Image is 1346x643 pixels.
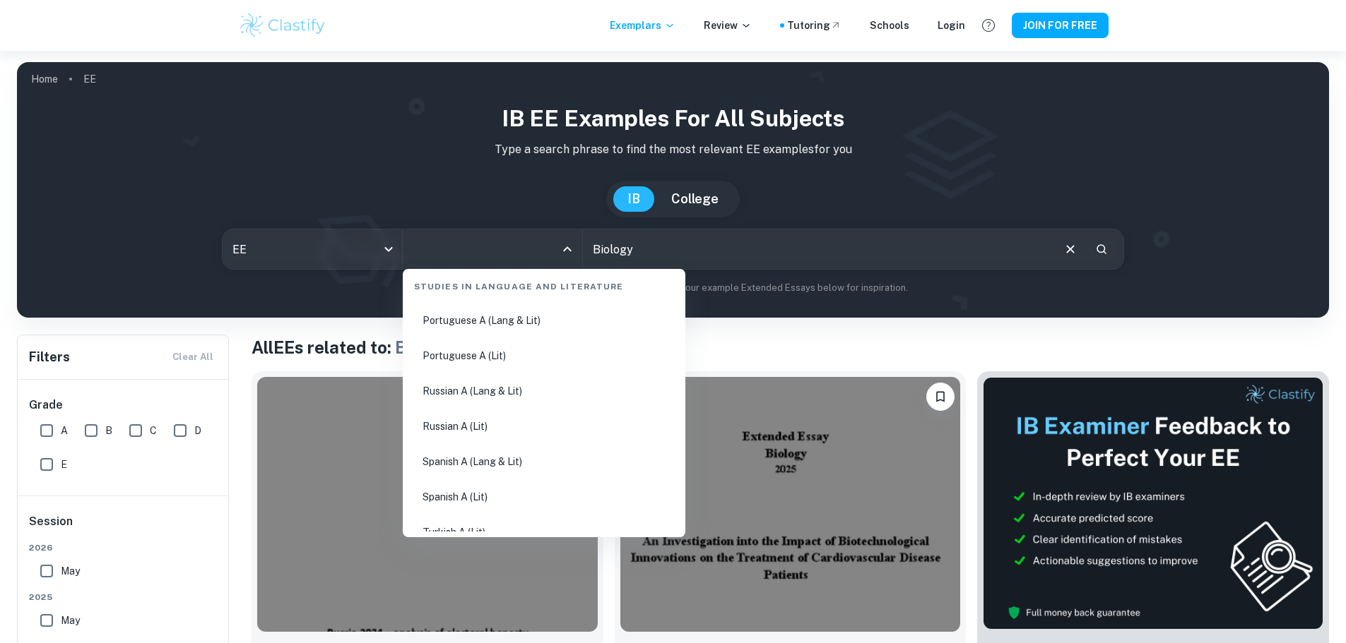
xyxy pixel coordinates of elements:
button: IB [613,186,654,212]
p: Not sure what to search for? You can always look through our example Extended Essays below for in... [28,281,1318,295]
img: Thumbnail [983,377,1323,630]
span: 2025 [29,591,218,603]
p: EE [83,71,96,87]
img: Biology EE example thumbnail: To what extent has the implementation of [620,377,961,632]
h1: IB EE examples for all subjects [28,102,1318,136]
button: Close [557,239,577,259]
button: Clear [1057,236,1084,263]
span: A [61,423,68,438]
li: Portuguese A (Lit) [408,339,680,372]
button: Help and Feedback [976,13,1000,37]
span: Biology [395,337,456,357]
span: May [61,563,80,579]
h1: All EEs related to: [252,335,1329,360]
li: Turkish A (Lit) [408,516,680,548]
span: May [61,613,80,628]
a: Schools [870,18,909,33]
p: Type a search phrase to find the most relevant EE examples for you [28,141,1318,158]
span: 2026 [29,541,218,554]
span: E [61,457,67,472]
li: Russian A (Lit) [408,410,680,443]
button: Search [1090,237,1114,261]
img: profile cover [17,62,1329,318]
span: D [194,423,201,438]
p: Exemplars [610,18,675,33]
li: Spanish A (Lit) [408,481,680,513]
div: EE [223,229,402,269]
p: Review [704,18,752,33]
a: Tutoring [787,18,842,33]
li: Portuguese A (Lang & Lit) [408,304,680,337]
img: Clastify logo [238,11,328,40]
li: Russian A (Lang & Lit) [408,375,680,407]
h6: Grade [29,397,218,414]
button: JOIN FOR FREE [1012,13,1109,38]
h6: Session [29,513,218,541]
li: Spanish A (Lang & Lit) [408,445,680,478]
a: Home [31,69,58,89]
button: Please log in to bookmark exemplars [926,383,955,411]
span: C [150,423,157,438]
a: Login [938,18,965,33]
img: Maths EE example thumbnail: To what extent Shpilkin’s method of elec [257,377,598,632]
button: College [657,186,733,212]
h6: Filters [29,347,70,367]
div: Studies in Language and Literature [408,269,680,299]
span: B [105,423,112,438]
input: E.g. player arrangements, enthalpy of combustion, analysis of a big city... [583,229,1051,269]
